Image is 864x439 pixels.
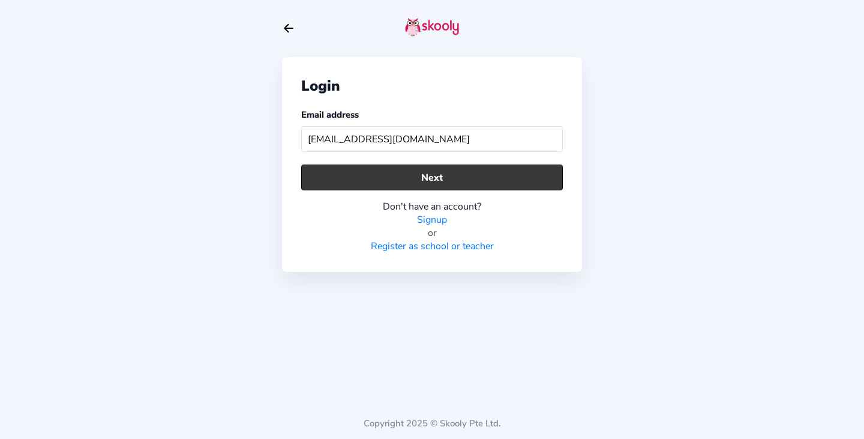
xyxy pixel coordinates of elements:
div: Don't have an account? [301,200,563,213]
button: arrow back outline [282,22,295,35]
button: Next [301,165,563,190]
div: Login [301,76,563,95]
a: Signup [417,213,447,226]
a: Register as school or teacher [371,240,494,253]
div: or [301,226,563,240]
img: skooly-logo.png [405,17,459,37]
input: Your email address [301,126,563,152]
label: Email address [301,109,359,121]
